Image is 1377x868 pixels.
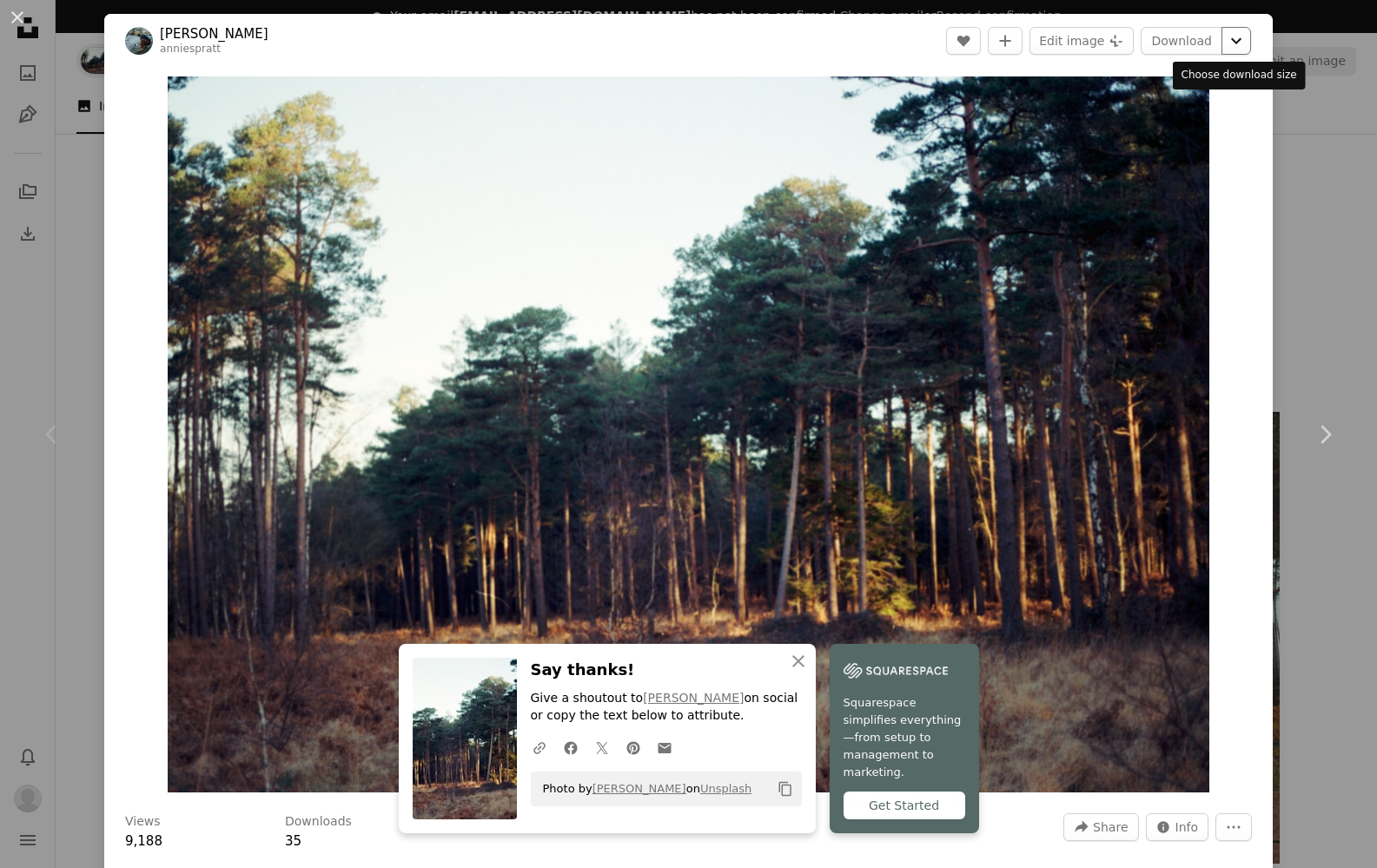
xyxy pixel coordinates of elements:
a: [PERSON_NAME] [643,691,744,705]
button: Share this image [1063,813,1138,841]
a: Share on Twitter [586,730,618,765]
p: Give a shoutout to on social or copy the text below to attribute. [531,690,802,725]
h3: Views [125,813,161,831]
a: Share over email [649,730,680,765]
span: 9,188 [125,833,162,849]
a: Share on Pinterest [618,730,649,765]
span: Info [1175,814,1199,840]
span: 35 [285,833,301,849]
span: Share [1093,814,1128,840]
button: Stats about this image [1146,813,1209,841]
button: Choose download size [1221,27,1251,55]
button: Like [946,27,981,55]
h3: Say thanks! [531,658,802,683]
a: [PERSON_NAME] [160,25,268,43]
button: Zoom in on this image [168,76,1209,792]
a: Share on Facebook [555,730,586,765]
a: Squarespace simplifies everything—from setup to management to marketing.Get Started [830,644,979,833]
span: Squarespace simplifies everything—from setup to management to marketing. [844,694,965,781]
a: Next [1273,351,1377,518]
span: Photo by on [534,775,752,803]
h3: Downloads [285,813,352,831]
button: Edit image [1029,27,1134,55]
button: More Actions [1215,813,1252,841]
a: Download [1141,27,1222,55]
a: [PERSON_NAME] [593,782,686,795]
button: Copy to clipboard [771,774,800,804]
img: file-1747939142011-51e5cc87e3c9 [844,658,948,684]
div: Get Started [844,792,965,819]
a: Unsplash [700,782,751,795]
img: Go to Annie Spratt's profile [125,27,153,55]
img: a wooded area with tall trees and brown grass [168,76,1209,792]
button: Add to Collection [988,27,1023,55]
div: Choose download size [1173,62,1306,89]
a: anniespratt [160,43,221,55]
